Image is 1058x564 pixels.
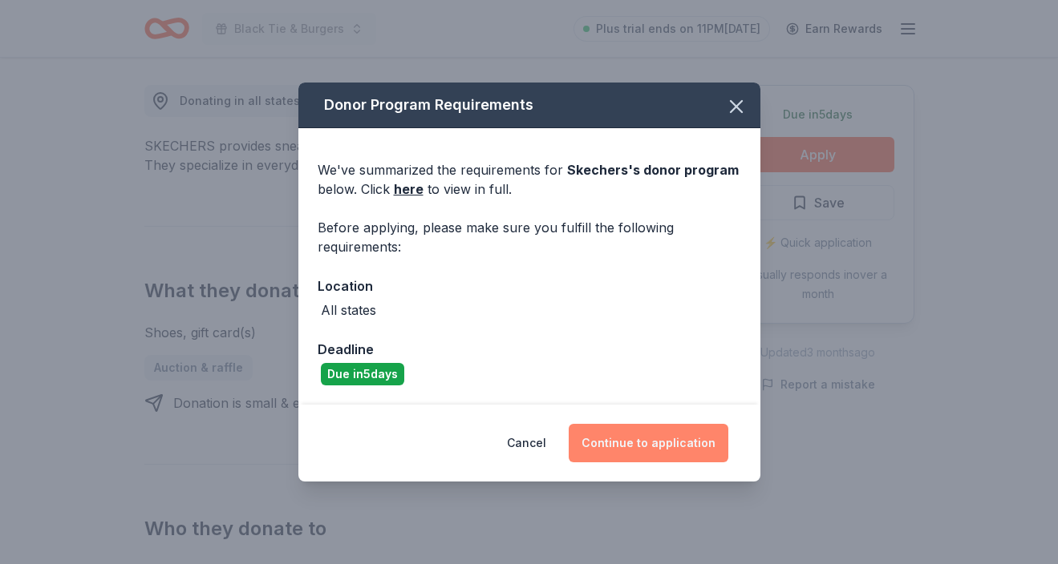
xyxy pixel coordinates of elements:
div: Before applying, please make sure you fulfill the following requirements: [318,218,741,256]
div: We've summarized the requirements for below. Click to view in full. [318,160,741,199]
button: Cancel [507,424,546,462]
div: Deadline [318,339,741,360]
div: Location [318,276,741,296]
span: Skechers 's donor program [567,162,739,178]
a: here [394,179,424,199]
div: All states [321,300,376,320]
div: Donor Program Requirements [298,83,760,128]
div: Due in 5 days [321,363,404,385]
button: Continue to application [569,424,728,462]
